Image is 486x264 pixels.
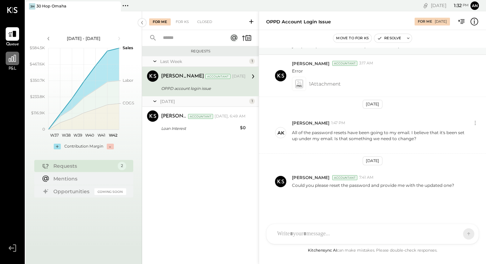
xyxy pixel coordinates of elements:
[107,144,114,149] div: -
[194,18,216,25] div: Closed
[30,94,45,99] text: $233.8K
[215,114,246,119] div: [DATE], 6:49 AM
[188,114,213,119] div: Accountant
[292,182,454,188] p: Could you please reset the password and provide me with the updated one?
[62,133,70,138] text: W38
[161,73,204,80] div: [PERSON_NAME]
[123,78,133,83] text: Labor
[359,175,374,180] span: 7:41 AM
[422,2,429,9] div: copy link
[0,52,24,72] a: P&L
[363,100,382,109] div: [DATE]
[470,1,479,10] button: An
[332,175,357,180] div: Accountant
[232,74,246,79] div: [DATE]
[50,133,58,138] text: W37
[29,3,35,10] div: 3H
[8,66,17,72] span: P&L
[363,156,382,165] div: [DATE]
[30,78,45,83] text: $350.7K
[447,2,462,9] span: 1 : 32
[435,19,447,24] div: [DATE]
[30,62,45,67] text: $467.6K
[161,113,187,120] div: [PERSON_NAME]
[85,133,94,138] text: W40
[418,19,432,24] div: For Me
[266,18,331,25] div: OPPD account login issue
[309,77,341,91] span: 1 Attachment
[331,120,345,126] span: 1:47 PM
[123,45,133,50] text: Sales
[54,35,114,41] div: [DATE] - [DATE]
[146,49,255,54] div: Requests
[53,162,114,170] div: Requests
[54,144,61,149] div: +
[118,162,126,170] div: 2
[359,61,373,66] span: 3:17 AM
[374,34,404,42] button: Resolve
[36,4,66,9] div: 30 Hop Omaha
[64,144,103,149] div: Contribution Margin
[73,133,82,138] text: W39
[53,175,123,182] div: Mentions
[0,27,24,48] a: Queue
[292,61,329,67] span: [PERSON_NAME]
[172,18,192,25] div: For KS
[292,130,471,148] p: All of the password resets have been going to my email. I believe that it's been set up under my ...
[160,58,247,64] div: Last Week
[249,58,255,64] div: 1
[109,133,117,138] text: W42
[240,124,246,131] div: $0
[149,18,171,25] div: For Me
[94,188,126,195] div: Coming Soon
[161,85,244,92] div: OPPD account login issue
[431,2,469,9] div: [DATE]
[31,110,45,115] text: $116.9K
[123,101,134,105] text: COGS
[205,74,230,79] div: Accountant
[160,98,247,104] div: [DATE]
[161,125,238,132] div: Loan Interest
[292,174,329,180] span: [PERSON_NAME]
[277,130,284,136] div: AK
[53,188,91,195] div: Opportunities
[292,68,303,74] p: Error
[6,41,19,48] span: Queue
[249,98,255,104] div: 1
[292,120,329,126] span: [PERSON_NAME]
[42,127,45,132] text: 0
[30,45,45,50] text: $584.5K
[463,3,469,8] span: pm
[98,133,105,138] text: W41
[333,34,371,42] button: Move to for ks
[332,61,357,66] div: Accountant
